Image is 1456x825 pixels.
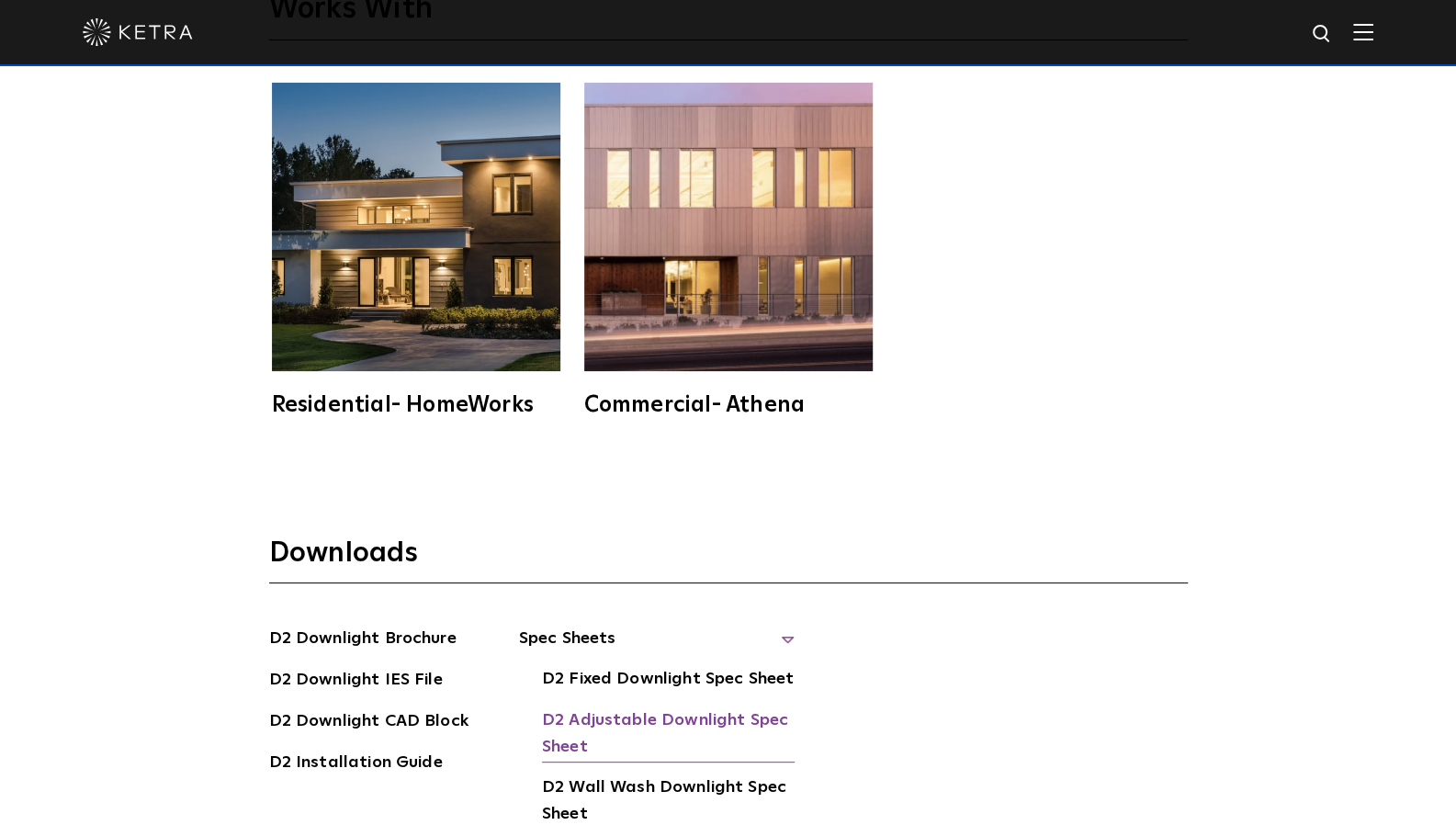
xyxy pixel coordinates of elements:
a: Commercial- Athena [581,83,875,416]
div: Residential- HomeWorks [272,394,560,416]
a: Residential- HomeWorks [269,83,563,416]
img: athena-square [584,83,873,371]
a: D2 Downlight CAD Block [269,708,468,738]
img: Hamburger%20Nav.svg [1353,23,1373,40]
span: Spec Sheets [519,626,795,666]
a: D2 Adjustable Downlight Spec Sheet [542,707,795,763]
div: Commercial- Athena [584,394,873,416]
a: D2 Downlight Brochure [269,626,457,655]
img: search icon [1311,23,1334,46]
a: D2 Fixed Downlight Spec Sheet [542,666,794,695]
img: homeworks_hero [272,83,560,371]
img: ketra-logo-2019-white [83,18,193,46]
a: D2 Downlight IES File [269,667,443,696]
a: D2 Installation Guide [269,750,443,779]
h3: Downloads [269,536,1188,583]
